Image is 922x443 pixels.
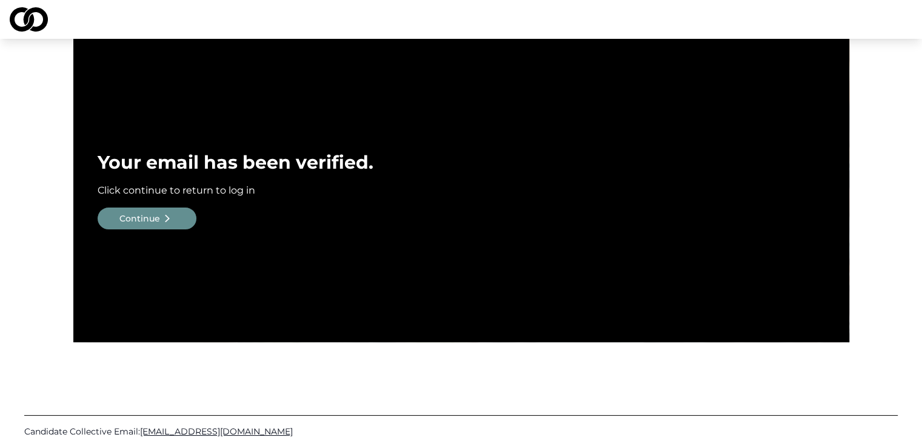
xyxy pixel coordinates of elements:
img: logo [10,7,48,32]
div: Click continue to return to log in [98,183,825,198]
div: Continue [119,212,160,225]
button: Continue [98,208,196,229]
a: Candidate Collective Email:[EMAIL_ADDRESS][DOMAIN_NAME] [24,425,898,438]
span: [EMAIL_ADDRESS][DOMAIN_NAME] [140,426,293,437]
div: Your email has been verified. [98,152,825,174]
